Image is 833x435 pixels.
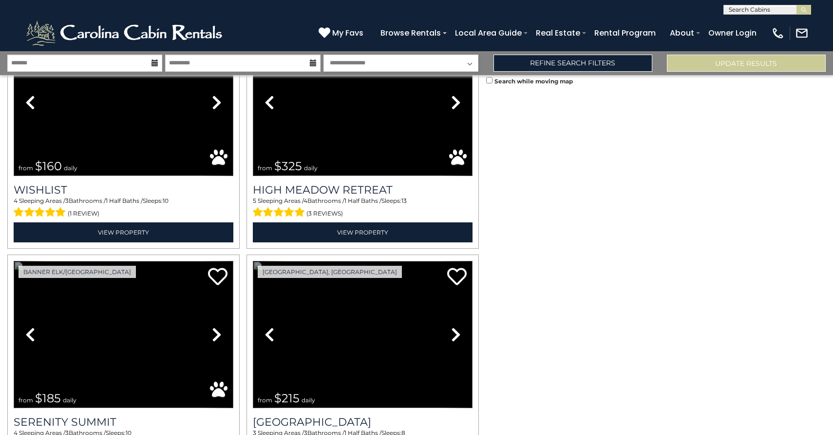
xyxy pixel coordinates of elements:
span: 13 [401,197,407,204]
img: dummy-image.jpg [253,29,473,176]
span: from [19,164,33,172]
img: phone-regular-white.png [771,26,785,40]
small: Search while moving map [494,78,573,85]
span: 1 Half Baths / [106,197,143,204]
a: Add to favorites [208,267,227,288]
a: Rental Program [589,24,661,41]
span: $325 [274,159,302,173]
a: My Favs [319,27,366,40]
img: mail-regular-white.png [795,26,809,40]
button: Update Results [667,55,826,72]
span: 4 [14,197,18,204]
a: Owner Login [703,24,761,41]
span: 4 [303,197,307,204]
span: daily [304,164,318,172]
span: daily [64,164,77,172]
a: View Property [14,222,233,242]
a: Browse Rentals [376,24,446,41]
img: dummy-image.jpg [14,29,233,176]
a: Banner Elk/[GEOGRAPHIC_DATA] [19,266,136,278]
a: [GEOGRAPHIC_DATA] [253,415,473,429]
span: daily [302,396,315,404]
span: from [19,396,33,404]
span: daily [63,396,76,404]
span: (3 reviews) [306,207,343,220]
a: Serenity Summit [14,415,233,429]
h3: Grandview Haven [253,415,473,429]
span: 1 Half Baths / [344,197,381,204]
img: dummy-image.jpg [253,261,473,408]
span: My Favs [332,27,363,39]
span: from [258,164,272,172]
span: 10 [163,197,169,204]
div: Sleeping Areas / Bathrooms / Sleeps: [253,197,473,220]
img: White-1-2.png [24,19,227,48]
a: Wishlist [14,183,233,197]
span: $185 [35,391,61,405]
a: High Meadow Retreat [253,183,473,197]
a: [GEOGRAPHIC_DATA], [GEOGRAPHIC_DATA] [258,266,402,278]
a: Real Estate [531,24,585,41]
span: $215 [274,391,300,405]
span: from [258,396,272,404]
span: 5 [253,197,256,204]
input: Search while moving map [486,77,492,83]
div: Sleeping Areas / Bathrooms / Sleeps: [14,197,233,220]
span: 3 [65,197,69,204]
span: $160 [35,159,62,173]
a: Refine Search Filters [493,55,652,72]
a: View Property [253,222,473,242]
span: (1 review) [68,207,99,220]
img: dummy-image.jpg [14,261,233,408]
a: Add to favorites [447,267,467,288]
a: Local Area Guide [450,24,527,41]
a: About [665,24,699,41]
